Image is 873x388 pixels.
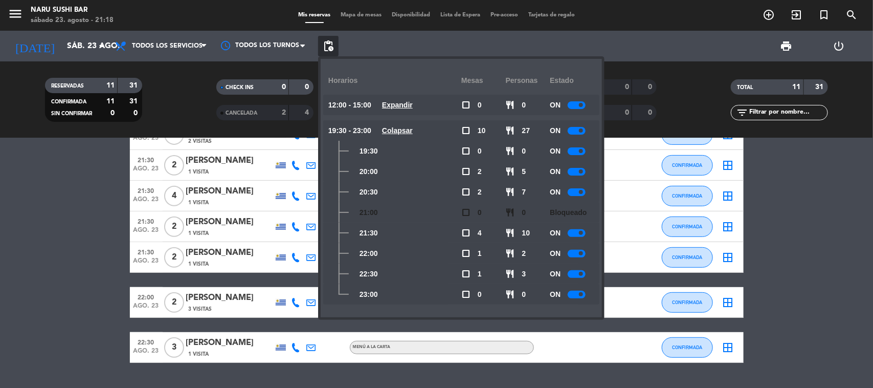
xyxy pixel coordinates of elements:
span: 0 [522,99,526,111]
button: menu [8,6,23,25]
span: CHECK INS [226,85,254,90]
i: border_all [722,296,734,309]
span: 0 [522,289,526,300]
span: 0 [522,145,526,157]
span: 20:00 [360,166,378,178]
span: Todos los servicios [132,42,203,50]
span: 1 Visita [189,260,209,268]
span: restaurant [506,249,515,258]
span: 23:00 [360,289,378,300]
span: ago. 23 [133,257,159,269]
span: 1 [478,268,482,280]
span: 1 Visita [189,168,209,176]
i: exit_to_app [790,9,802,21]
span: check_box_outline_blank [461,187,471,197]
div: [PERSON_NAME] [186,185,273,198]
i: search [845,9,858,21]
strong: 11 [106,82,115,89]
i: add_circle_outline [763,9,775,21]
div: LOG OUT [813,31,865,61]
span: 4 [478,227,482,239]
span: 2 [164,247,184,268]
strong: 0 [305,83,311,91]
strong: 0 [648,109,654,116]
span: 0 [522,207,526,219]
span: check_box_outline_blank [461,249,471,258]
button: CONFIRMADA [662,217,713,237]
span: CONFIRMADA [672,254,702,260]
i: border_all [722,341,734,354]
span: check_box_outline_blank [461,290,471,299]
div: personas [506,67,550,95]
span: 21:30 [360,227,378,239]
span: 21:30 [133,184,159,196]
span: check_box_outline_blank [461,228,471,238]
span: check_box_outline_blank [461,146,471,156]
span: CONFIRMADA [672,224,702,229]
span: print [780,40,793,52]
span: SIN CONFIRMAR [51,111,92,116]
span: 2 [478,166,482,178]
span: check_box_outline_blank [461,208,471,217]
span: 1 Visita [189,199,209,207]
span: 3 Visitas [189,305,212,313]
span: 21:30 [133,215,159,227]
div: [PERSON_NAME] [186,291,273,305]
span: Lista de Espera [435,12,485,18]
span: 20:30 [360,186,378,198]
i: menu [8,6,23,21]
span: CANCELADA [226,111,257,116]
span: restaurant [506,228,515,238]
div: NARU Sushi Bar [31,5,114,15]
u: Colapsar [382,126,413,135]
span: restaurant [506,146,515,156]
span: CONFIRMADA [672,344,702,350]
span: 2 [164,217,184,237]
span: restaurant [506,208,515,217]
span: restaurant [506,167,515,176]
span: restaurant [506,269,515,278]
span: Bloqueado [550,207,587,219]
i: [DATE] [8,35,62,57]
span: 2 [478,186,482,198]
i: power_settings_new [833,40,845,52]
span: ago. 23 [133,196,159,208]
span: 27 [522,125,530,137]
span: ON [550,227,561,239]
span: ON [550,145,561,157]
span: 2 [522,248,526,260]
span: 4 [164,186,184,206]
div: sábado 23. agosto - 21:18 [31,15,114,26]
span: ago. 23 [133,165,159,177]
span: 0 [478,289,482,300]
span: ago. 23 [133,135,159,146]
span: CONFIRMADA [51,99,86,104]
span: check_box_outline_blank [461,167,471,176]
span: Disponibilidad [387,12,435,18]
span: 0 [478,207,482,219]
span: ON [550,248,561,260]
span: restaurant [506,126,515,135]
span: 12:00 - 15:00 [328,99,371,111]
span: 22:00 [360,248,378,260]
span: 1 [478,248,482,260]
strong: 0 [648,83,654,91]
span: 1 Visita [189,229,209,238]
span: 10 [522,227,530,239]
div: Horarios [328,67,461,95]
strong: 31 [816,83,826,91]
span: ON [550,166,561,178]
i: border_all [722,190,734,202]
strong: 0 [625,109,629,116]
div: Mesas [461,67,506,95]
i: border_all [722,221,734,233]
strong: 0 [625,83,629,91]
span: CONFIRMADA [672,162,702,168]
span: ON [550,99,561,111]
u: Expandir [382,101,413,109]
span: 2 [164,292,184,313]
button: CONFIRMADA [662,155,713,176]
span: ago. 23 [133,348,159,359]
span: 0 [478,99,482,111]
div: [PERSON_NAME] [186,246,273,260]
